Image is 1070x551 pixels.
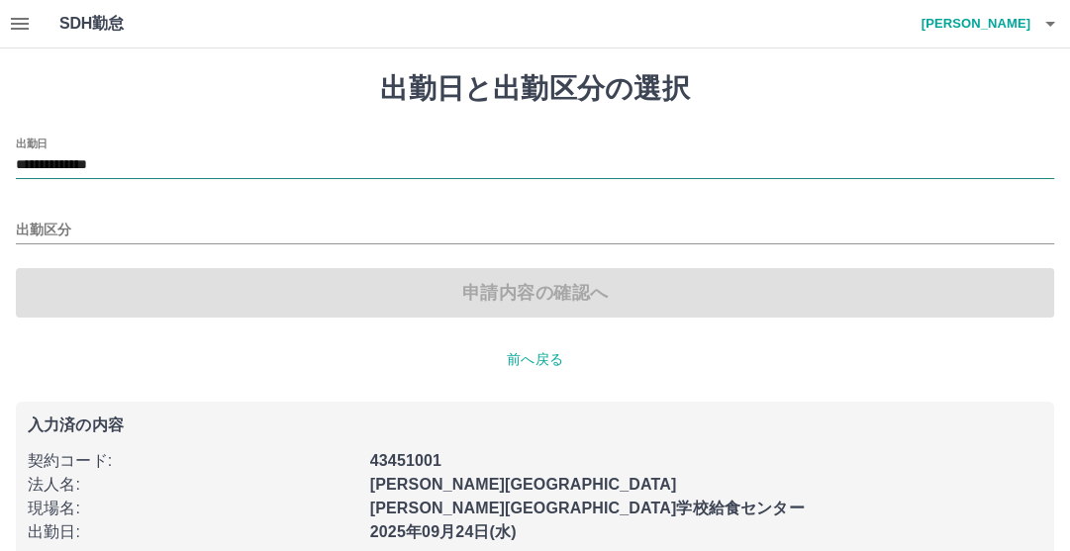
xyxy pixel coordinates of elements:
[370,476,677,493] b: [PERSON_NAME][GEOGRAPHIC_DATA]
[28,449,358,473] p: 契約コード :
[16,349,1054,370] p: 前へ戻る
[28,473,358,497] p: 法人名 :
[28,520,358,544] p: 出勤日 :
[370,452,441,469] b: 43451001
[28,497,358,520] p: 現場名 :
[16,136,48,150] label: 出勤日
[28,417,1042,433] p: 入力済の内容
[370,500,805,516] b: [PERSON_NAME][GEOGRAPHIC_DATA]学校給食センター
[370,523,517,540] b: 2025年09月24日(水)
[16,72,1054,106] h1: 出勤日と出勤区分の選択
